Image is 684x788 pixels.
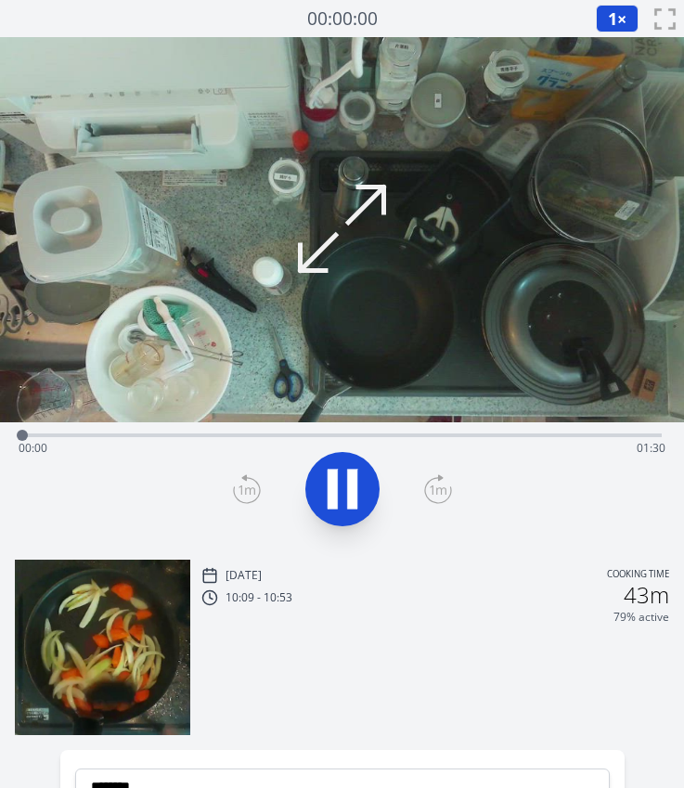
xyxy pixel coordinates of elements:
[307,6,378,32] a: 00:00:00
[613,610,669,625] p: 79% active
[226,568,262,583] p: [DATE]
[596,5,639,32] button: 1×
[608,7,617,30] span: 1
[624,584,669,606] h2: 43m
[15,560,190,735] img: 250902011014_thumb.jpeg
[607,567,669,584] p: Cooking time
[637,440,665,456] span: 01:30
[226,590,292,605] p: 10:09 - 10:53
